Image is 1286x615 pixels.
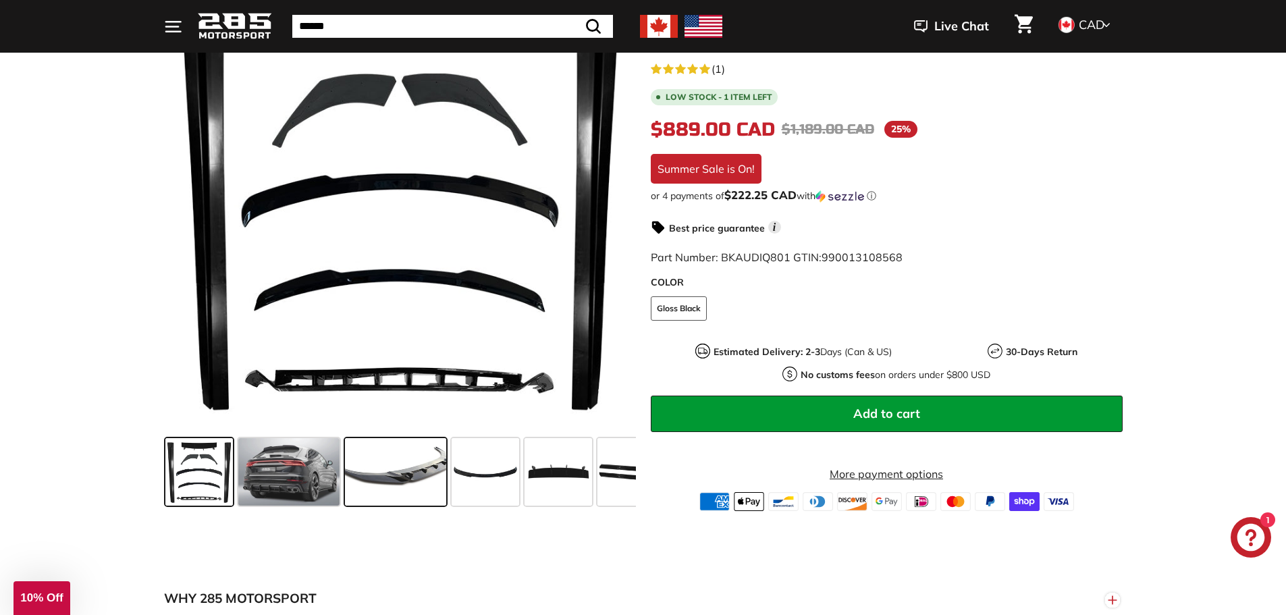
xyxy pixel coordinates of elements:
[666,93,772,101] span: Low stock - 1 item left
[1006,346,1077,358] strong: 30-Days Return
[14,581,70,615] div: 10% Off
[1227,517,1275,561] inbox-online-store-chat: Shopify online store chat
[822,250,903,264] span: 990013108568
[1044,492,1074,511] img: visa
[801,368,990,382] p: on orders under $800 USD
[940,492,971,511] img: master
[292,15,613,38] input: Search
[651,59,1123,77] a: 5.0 rating (1 votes)
[651,189,1123,203] div: or 4 payments of$222.25 CADwithSezzle Click to learn more about Sezzle
[768,492,799,511] img: bancontact
[651,275,1123,290] label: COLOR
[837,492,867,511] img: discover
[651,396,1123,432] button: Add to cart
[853,406,920,421] span: Add to cart
[803,492,833,511] img: diners_club
[198,11,272,43] img: Logo_285_Motorsport_areodynamics_components
[712,61,725,77] span: (1)
[768,221,781,234] span: i
[651,189,1123,203] div: or 4 payments of with
[669,222,765,234] strong: Best price guarantee
[1009,492,1040,511] img: shopify_pay
[724,188,797,202] span: $222.25 CAD
[651,154,761,184] div: Summer Sale is On!
[872,492,902,511] img: google_pay
[896,9,1007,43] button: Live Chat
[699,492,730,511] img: american_express
[651,466,1123,482] a: More payment options
[906,492,936,511] img: ideal
[975,492,1005,511] img: paypal
[815,190,864,203] img: Sezzle
[1007,3,1041,49] a: Cart
[651,118,775,141] span: $889.00 CAD
[734,492,764,511] img: apple_pay
[20,591,63,604] span: 10% Off
[934,18,989,35] span: Live Chat
[714,346,820,358] strong: Estimated Delivery: 2-3
[651,250,903,264] span: Part Number: BKAUDIQ801 GTIN:
[782,121,874,138] span: $1,189.00 CAD
[801,369,875,381] strong: No customs fees
[1079,17,1104,32] span: CAD
[714,345,892,359] p: Days (Can & US)
[884,121,917,138] span: 25%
